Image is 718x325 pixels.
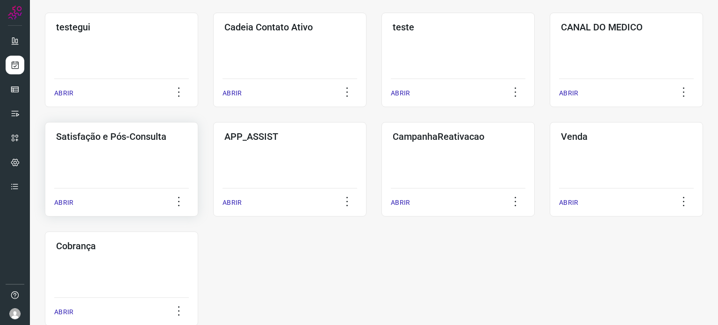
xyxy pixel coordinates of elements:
[559,88,578,98] p: ABRIR
[561,131,692,142] h3: Venda
[559,198,578,208] p: ABRIR
[393,131,524,142] h3: CampanhaReativacao
[54,198,73,208] p: ABRIR
[56,240,187,252] h3: Cobrança
[56,22,187,33] h3: testegui
[9,308,21,319] img: avatar-user-boy.jpg
[54,307,73,317] p: ABRIR
[223,88,242,98] p: ABRIR
[224,22,355,33] h3: Cadeia Contato Ativo
[224,131,355,142] h3: APP_ASSIST
[391,198,410,208] p: ABRIR
[391,88,410,98] p: ABRIR
[393,22,524,33] h3: teste
[54,88,73,98] p: ABRIR
[223,198,242,208] p: ABRIR
[56,131,187,142] h3: Satisfação e Pós-Consulta
[561,22,692,33] h3: CANAL DO MEDICO
[8,6,22,20] img: Logo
